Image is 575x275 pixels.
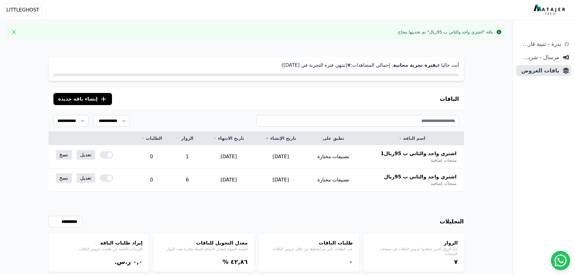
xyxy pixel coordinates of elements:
a: تعديل [77,150,95,160]
span: اشتري واحد والثاني ب 95ريال1 [381,150,457,157]
span: ر.س. [114,258,131,265]
td: 0 [131,168,172,192]
a: اسم الباقة [367,135,457,141]
td: 0 [131,145,172,168]
a: نسخ [56,173,72,183]
a: تاريخ الإنشاء [262,135,299,141]
strong: فترة تجربة مجانية [393,62,436,68]
span: LITTLEGHOST [6,6,39,14]
h4: الزوار [370,239,458,247]
p: أنت حاليا في . إجمالي المشاهدات: (تنتهي فترة التجربة في [DATE]) [53,62,459,69]
span: اشتري واحد والثاني ب 95ريال [384,173,456,181]
button: LITTLEGHOST [4,4,42,16]
td: تصنيفات مختارة [307,168,360,192]
span: إنشاء باقة جديدة [58,95,98,103]
a: الطلبات [138,135,165,141]
td: تصنيفات مختارة [307,145,360,168]
span: % [222,258,228,265]
p: الإيرادات الناتجة عن طلبات عروض الباقات [55,247,143,251]
a: نسخ [56,150,72,160]
span: باقات العروض [519,66,559,75]
span: منتجات إضافية [431,181,456,187]
bdi: ٤٢,٨٦ [231,258,248,265]
bdi: ۰,۰ [133,258,142,265]
h3: التحليلات [440,217,464,226]
td: [DATE] [255,145,307,168]
span: مرسال - شريط دعاية [519,53,559,62]
p: عدد الزوار الذين شاهدوا عروض الباقات في صفحات المنتجات [370,247,458,256]
div: باقة "اشتري واحد والثاني ب 95ريال" تم تحديثها بنجاح. [397,29,493,35]
h4: طلبات الباقات [265,239,353,247]
button: إنشاء باقة جديدة [53,93,112,105]
span: منتجات إضافية [431,157,456,163]
a: تاريخ الانتهاء [210,135,248,141]
th: تطبق على [307,132,360,145]
h4: إيراد طلبات الباقة [55,239,143,247]
td: [DATE] [203,145,255,168]
th: الزوار [172,132,203,145]
td: 6 [172,168,203,192]
p: عدد الطلبات التي تم إنشاؤها من خلال عروض الباقات [265,247,353,251]
h3: الباقات [440,95,459,103]
strong: ٧ [347,62,350,68]
a: تعديل [77,173,95,183]
h4: معدل التحويل للباقات [160,239,248,247]
p: النسبة المئوية لمعدل الاضافة للسلة مقارنة بعدد الزوار [160,247,248,251]
div: ۰ [265,257,353,266]
span: ندرة - تنبية قارب علي النفاذ [519,40,561,48]
div: ٧ [370,257,458,266]
td: [DATE] [255,168,307,192]
td: [DATE] [203,168,255,192]
img: MatajerTech Logo [534,5,567,15]
td: 1 [172,145,203,168]
button: Close [9,27,19,37]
